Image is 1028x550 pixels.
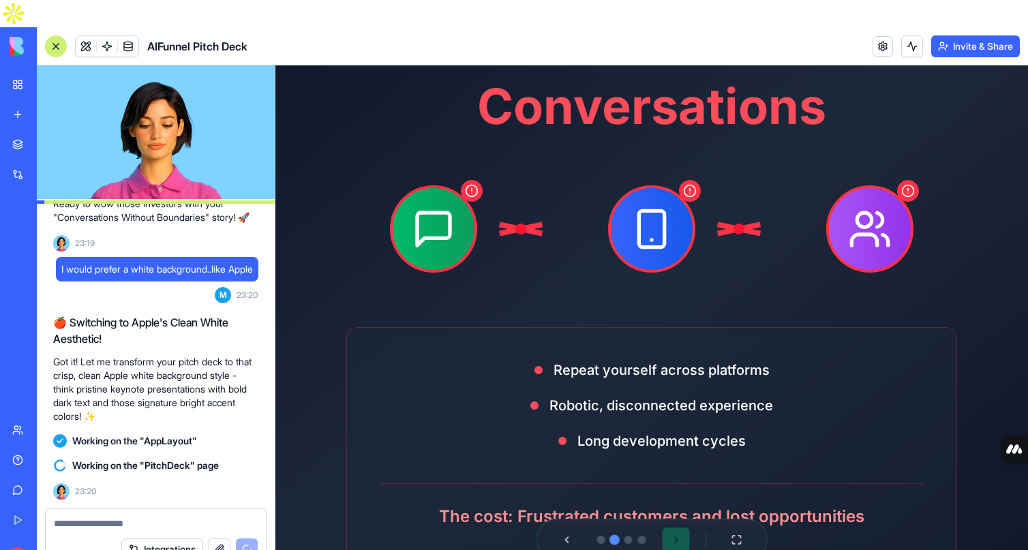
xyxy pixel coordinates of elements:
[53,197,258,224] p: Ready to wow those investors with your "Conversations Without Boundaries" story! 🚀
[349,470,357,478] button: Go to slide 3
[72,459,219,472] span: Working on the "PitchDeck" page
[104,440,648,462] p: The cost: Frustrated customers and lost opportunities
[53,314,258,347] h2: 🍎 Switching to Apple's Clean White Aesthetic!
[53,483,70,500] img: Ella_00000_wcx2te.png
[75,486,97,497] span: 23:20
[53,235,70,251] img: Ella_00000_wcx2te.png
[75,238,95,249] span: 23:19
[61,262,253,276] span: I would prefer a white background..like Apple
[334,470,344,480] button: Go to slide 2
[302,366,470,385] p: Long development cycles
[931,35,1020,57] button: Invite & Share
[10,37,94,56] img: logo
[278,295,494,314] p: Repeat yourself across platforms
[147,38,247,55] span: AIFunnel Pitch Deck
[215,287,231,303] span: M
[322,470,330,478] button: Go to slide 1
[363,470,371,478] button: Go to slide 4
[274,331,498,350] p: Robotic, disconnected experience
[53,355,258,423] p: Got it! Let me transform your pitch deck to that crisp, clean Apple white background style - thin...
[237,290,258,301] span: 23:20
[44,16,709,65] h2: Conversations
[72,434,197,448] span: Working on the "AppLayout"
